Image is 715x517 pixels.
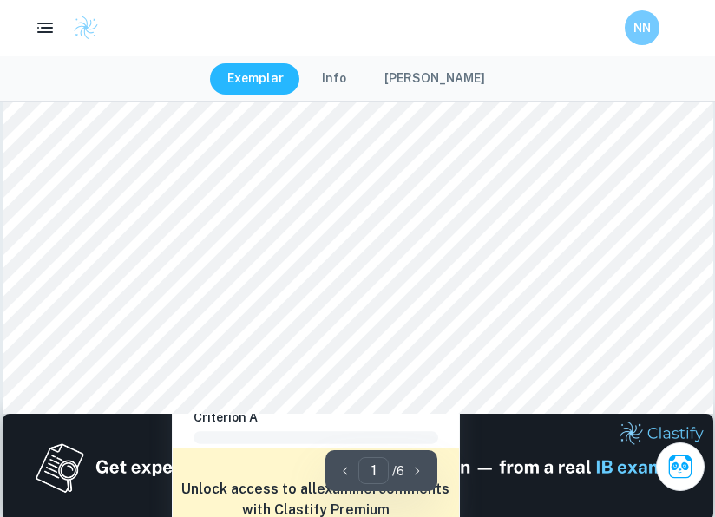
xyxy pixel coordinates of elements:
button: Exemplar [210,63,301,95]
img: Clastify logo [73,15,99,41]
button: [PERSON_NAME] [367,63,502,95]
h6: Criterion A [194,408,452,427]
p: / 6 [392,461,404,481]
h6: NN [633,18,653,37]
button: Ask Clai [656,442,705,491]
button: NN [625,10,659,45]
button: Info [305,63,364,95]
a: Clastify logo [62,15,99,41]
